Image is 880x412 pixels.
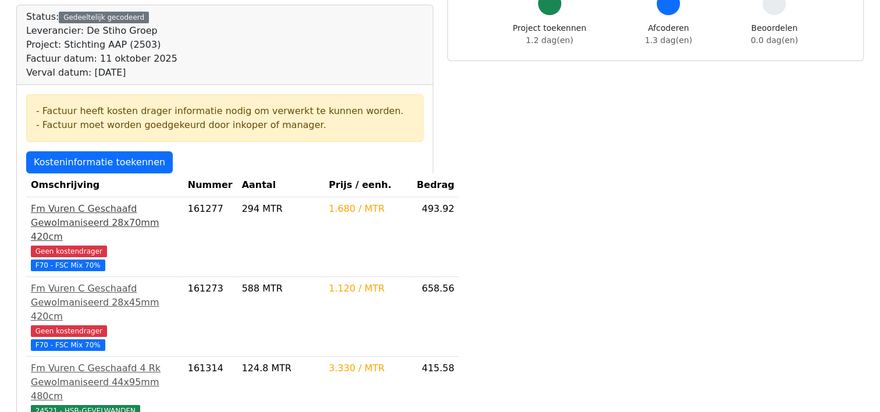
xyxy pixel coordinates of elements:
[751,22,798,47] div: Beoordelen
[237,173,325,197] th: Aantal
[59,12,149,23] div: Gedeeltelijk gecodeerd
[242,282,320,296] div: 588 MTR
[26,38,177,52] div: Project: Stichting AAP (2503)
[26,151,173,173] a: Kosteninformatie toekennen
[329,202,407,216] div: 1.680 / MTR
[26,10,177,80] div: Status:
[31,202,179,272] a: Fm Vuren C Geschaafd Gewolmaniseerd 28x70mm 420cmGeen kostendragerF70 - FSC Mix 70%
[31,282,179,351] a: Fm Vuren C Geschaafd Gewolmaniseerd 28x45mm 420cmGeen kostendragerF70 - FSC Mix 70%
[183,197,237,277] td: 161277
[31,325,107,337] span: Geen kostendrager
[751,35,798,45] span: 0.0 dag(en)
[31,339,105,351] span: F70 - FSC Mix 70%
[31,202,179,244] div: Fm Vuren C Geschaafd Gewolmaniseerd 28x70mm 420cm
[26,66,177,80] div: Verval datum: [DATE]
[242,361,320,375] div: 124.8 MTR
[513,22,586,47] div: Project toekennen
[36,104,414,118] div: - Factuur heeft kosten drager informatie nodig om verwerkt te kunnen worden.
[242,202,320,216] div: 294 MTR
[26,52,177,66] div: Factuur datum: 11 oktober 2025
[411,197,459,277] td: 493.92
[329,282,407,296] div: 1.120 / MTR
[183,173,237,197] th: Nummer
[645,35,692,45] span: 1.3 dag(en)
[31,361,179,403] div: Fm Vuren C Geschaafd 4 Rk Gewolmaniseerd 44x95mm 480cm
[31,260,105,271] span: F70 - FSC Mix 70%
[645,22,692,47] div: Afcoderen
[36,118,414,132] div: - Factuur moet worden goedgekeurd door inkoper of manager.
[31,246,107,257] span: Geen kostendrager
[411,173,459,197] th: Bedrag
[183,277,237,357] td: 161273
[26,173,183,197] th: Omschrijving
[411,277,459,357] td: 658.56
[526,35,573,45] span: 1.2 dag(en)
[31,282,179,324] div: Fm Vuren C Geschaafd Gewolmaniseerd 28x45mm 420cm
[324,173,411,197] th: Prijs / eenh.
[329,361,407,375] div: 3.330 / MTR
[26,24,177,38] div: Leverancier: De Stiho Groep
